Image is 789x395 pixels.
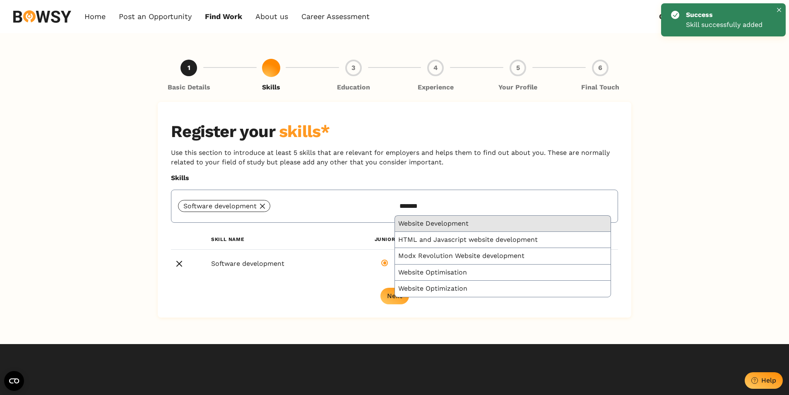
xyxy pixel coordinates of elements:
[337,83,370,92] p: Education
[395,248,611,264] div: Modx Revolution Website development
[171,173,618,183] p: Skills
[686,20,763,30] div: Skill successfully added
[510,60,526,76] div: 5
[761,376,776,384] div: Help
[427,60,444,76] div: 4
[387,292,402,300] div: Next
[659,12,737,21] a: Continue registration
[195,229,346,250] th: Skill name
[180,60,197,76] div: 1
[171,148,618,167] p: Use this section to introduce at least 5 skills that are relevant for employers and helps them to...
[395,265,611,281] div: Website Optimisation
[84,12,106,21] a: Home
[498,83,537,92] p: Your Profile
[171,255,188,272] button: Delete
[195,249,346,278] td: Software development
[13,10,71,23] img: svg%3e
[346,229,423,250] th: Junior
[345,60,362,76] div: 3
[592,60,609,76] div: 6
[380,288,409,304] button: Next
[262,83,280,92] p: Skills
[395,216,611,232] div: Website Development
[183,202,257,210] p: Software development
[263,60,279,76] div: 2
[4,371,24,391] button: Open CMP widget
[301,12,370,21] a: Career Assessment
[745,372,783,389] button: Help
[395,232,611,248] div: HTML and Javascript website development
[774,5,784,15] button: Close
[686,10,759,20] div: Success
[581,83,619,92] p: Final Touch
[279,122,330,141] span: skills*
[395,281,611,296] div: Website Optimization
[171,122,618,142] h2: Register your
[418,83,454,92] p: Experience
[168,83,210,92] p: Basic Details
